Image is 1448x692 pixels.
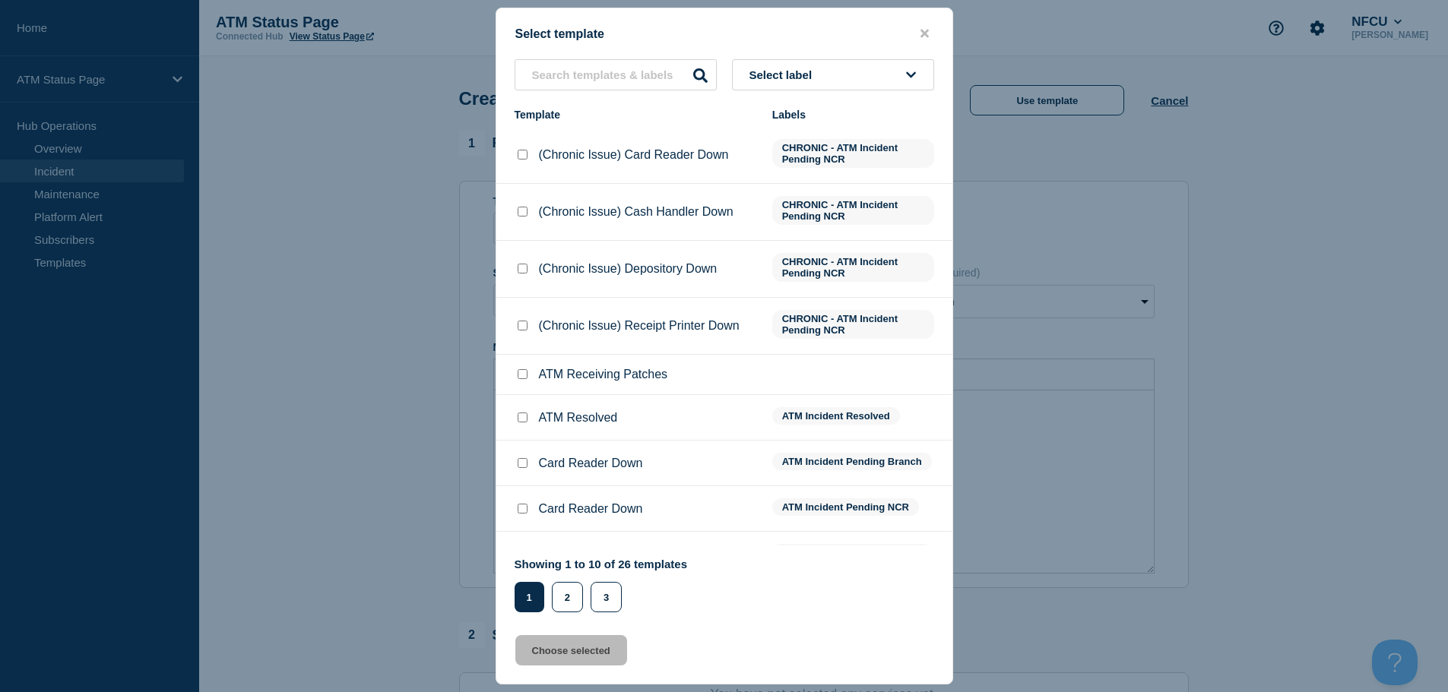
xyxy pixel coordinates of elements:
button: Select label [732,59,934,90]
p: (Chronic Issue) Receipt Printer Down [539,319,740,333]
p: ATM Resolved [539,411,618,425]
input: (Chronic Issue) Receipt Printer Down checkbox [518,321,528,330]
span: ATM Incident Resolved [772,407,900,425]
input: (Chronic Issue) Cash Handler Down checkbox [518,207,528,216]
button: 1 [515,582,544,612]
input: Card Reader Down checkbox [518,458,528,468]
span: CHRONIC - ATM Incident Pending NCR [772,139,934,168]
span: Select label [749,68,819,81]
input: ATM Resolved checkbox [518,412,528,422]
p: (Chronic Issue) Card Reader Down [539,148,729,162]
p: ATM Receiving Patches [539,368,668,381]
p: (Chronic Issue) Depository Down [539,262,718,276]
span: CHRONIC - ATM Incident Pending NCR [772,253,934,282]
input: ATM Receiving Patches checkbox [518,369,528,379]
input: Card Reader Down checkbox [518,504,528,513]
button: close button [916,27,933,41]
span: ATM Incident Pending Branch [772,453,932,470]
div: Template [515,109,757,121]
input: Search templates & labels [515,59,717,90]
input: (Chronic Issue) Card Reader Down checkbox [518,150,528,160]
span: CHRONIC - ATM Incident Pending NCR [772,310,934,339]
div: Labels [772,109,934,121]
p: Showing 1 to 10 of 26 templates [515,558,688,570]
span: ATM Incident Pending NCR [772,498,919,516]
div: Select template [496,27,952,41]
input: (Chronic Issue) Depository Down checkbox [518,264,528,273]
p: Card Reader Down [539,502,643,516]
span: ATM Incident Pending Branch [772,544,932,561]
p: Card Reader Down [539,457,643,470]
button: 2 [552,582,583,612]
button: 3 [591,582,622,612]
span: CHRONIC - ATM Incident Pending NCR [772,196,934,225]
p: (Chronic Issue) Cash Handler Down [539,205,734,219]
button: Choose selected [515,635,627,665]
